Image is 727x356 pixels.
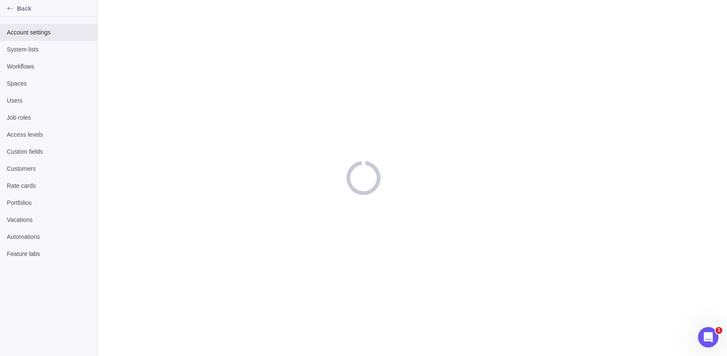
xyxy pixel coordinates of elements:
span: 1 [715,327,722,334]
span: Access levels [7,130,90,139]
div: loading [346,161,381,195]
span: Job roles [7,113,90,122]
span: Back [17,4,94,13]
span: Customers [7,164,90,173]
span: Vacations [7,215,90,224]
span: System lists [7,45,90,54]
span: Account settings [7,28,90,37]
iframe: Intercom live chat [698,327,718,347]
span: Users [7,96,90,105]
span: Rate cards [7,181,90,190]
span: Workflows [7,62,90,71]
span: Automations [7,233,90,241]
span: Custom fields [7,147,90,156]
span: Portfolios [7,198,90,207]
span: Feature labs [7,250,90,258]
span: Spaces [7,79,90,88]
